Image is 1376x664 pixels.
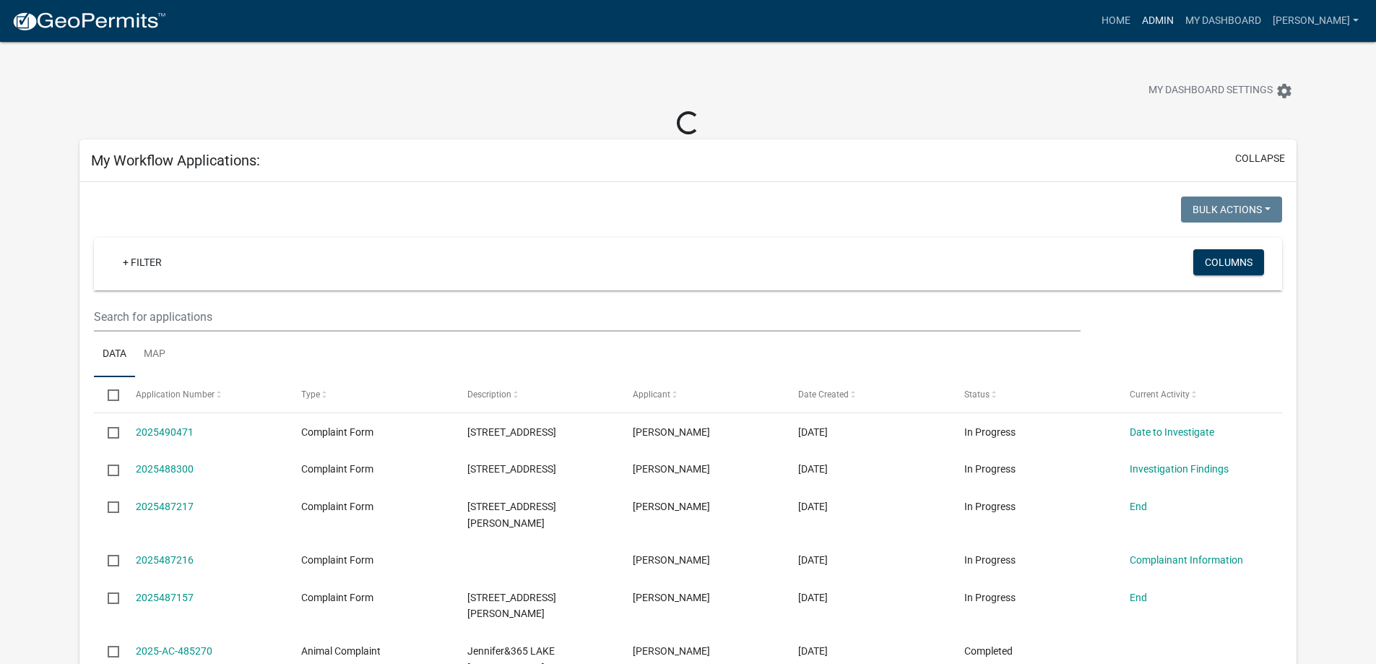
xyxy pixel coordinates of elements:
[136,554,194,566] a: 2025487216
[136,645,212,657] a: 2025-AC-485270
[301,645,381,657] span: Animal Complaint
[301,501,373,512] span: Complaint Form
[1267,7,1364,35] a: [PERSON_NAME]
[964,501,1016,512] span: In Progress
[136,592,194,603] a: 2025487157
[467,501,556,529] span: 1502 CARL SUTTON RD
[453,377,618,412] datatable-header-cell: Description
[1148,82,1273,100] span: My Dashboard Settings
[135,332,174,378] a: Map
[122,377,287,412] datatable-header-cell: Application Number
[964,389,990,400] span: Status
[633,592,710,603] span: Tammie
[1096,7,1136,35] a: Home
[633,501,710,512] span: Tammie
[784,377,950,412] datatable-header-cell: Date Created
[964,645,1013,657] span: Completed
[1136,7,1180,35] a: Admin
[136,501,194,512] a: 2025487217
[111,249,173,275] a: + Filter
[1193,249,1264,275] button: Columns
[1235,151,1285,166] button: collapse
[964,592,1016,603] span: In Progress
[798,501,828,512] span: 10/02/2025
[301,463,373,475] span: Complaint Form
[467,426,556,438] span: 264 QUAIL RUN RD
[467,463,556,475] span: 692 WELLINGTON DR
[1116,377,1281,412] datatable-header-cell: Current Activity
[798,592,828,603] span: 10/02/2025
[1276,82,1293,100] i: settings
[619,377,784,412] datatable-header-cell: Applicant
[1130,554,1243,566] a: Complainant Information
[1137,77,1304,105] button: My Dashboard Settingssettings
[301,554,373,566] span: Complaint Form
[633,463,710,475] span: Tammie
[798,645,828,657] span: 09/29/2025
[94,377,121,412] datatable-header-cell: Select
[798,389,849,400] span: Date Created
[287,377,453,412] datatable-header-cell: Type
[951,377,1116,412] datatable-header-cell: Status
[633,426,710,438] span: Tammie
[467,592,556,620] span: 4877 CAUSEY RD
[798,554,828,566] span: 10/02/2025
[798,463,828,475] span: 10/06/2025
[1130,389,1190,400] span: Current Activity
[136,389,215,400] span: Application Number
[964,463,1016,475] span: In Progress
[301,426,373,438] span: Complaint Form
[1180,7,1267,35] a: My Dashboard
[467,389,511,400] span: Description
[1130,592,1147,603] a: End
[1181,197,1282,223] button: Bulk Actions
[94,302,1080,332] input: Search for applications
[633,554,710,566] span: Tammie
[301,389,320,400] span: Type
[1130,426,1214,438] a: Date to Investigate
[1130,501,1147,512] a: End
[964,426,1016,438] span: In Progress
[633,645,710,657] span: Tammie
[964,554,1016,566] span: In Progress
[94,332,135,378] a: Data
[91,152,260,169] h5: My Workflow Applications:
[136,426,194,438] a: 2025490471
[633,389,670,400] span: Applicant
[798,426,828,438] span: 10/09/2025
[1130,463,1229,475] a: Investigation Findings
[136,463,194,475] a: 2025488300
[301,592,373,603] span: Complaint Form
